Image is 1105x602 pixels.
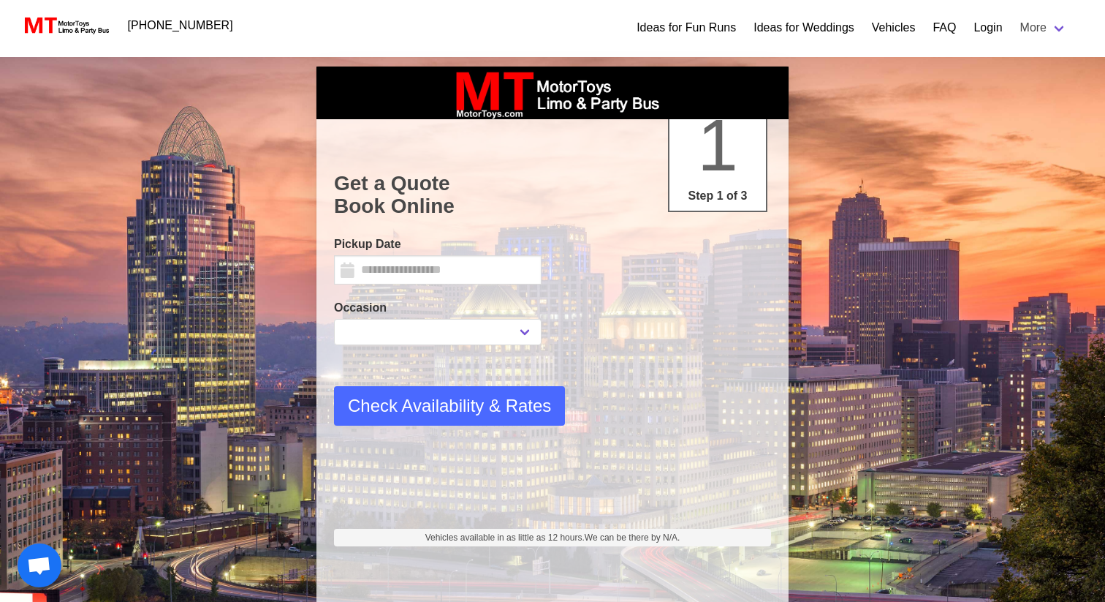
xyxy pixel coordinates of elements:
[973,19,1002,37] a: Login
[334,386,565,426] button: Check Availability & Rates
[348,393,551,419] span: Check Availability & Rates
[933,19,956,37] a: FAQ
[697,104,738,186] span: 1
[334,172,771,218] h1: Get a Quote Book Online
[872,19,916,37] a: Vehicles
[18,543,61,587] a: Open chat
[425,531,680,544] span: Vehicles available in as little as 12 hours.
[1011,13,1076,42] a: More
[334,236,542,253] label: Pickup Date
[637,19,736,37] a: Ideas for Fun Runs
[119,11,242,40] a: [PHONE_NUMBER]
[443,67,662,119] img: box_logo_brand.jpeg
[585,533,680,543] span: We can be there by N/A.
[334,299,542,317] label: Occasion
[675,187,760,205] p: Step 1 of 3
[20,15,110,36] img: MotorToys Logo
[753,19,854,37] a: Ideas for Weddings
